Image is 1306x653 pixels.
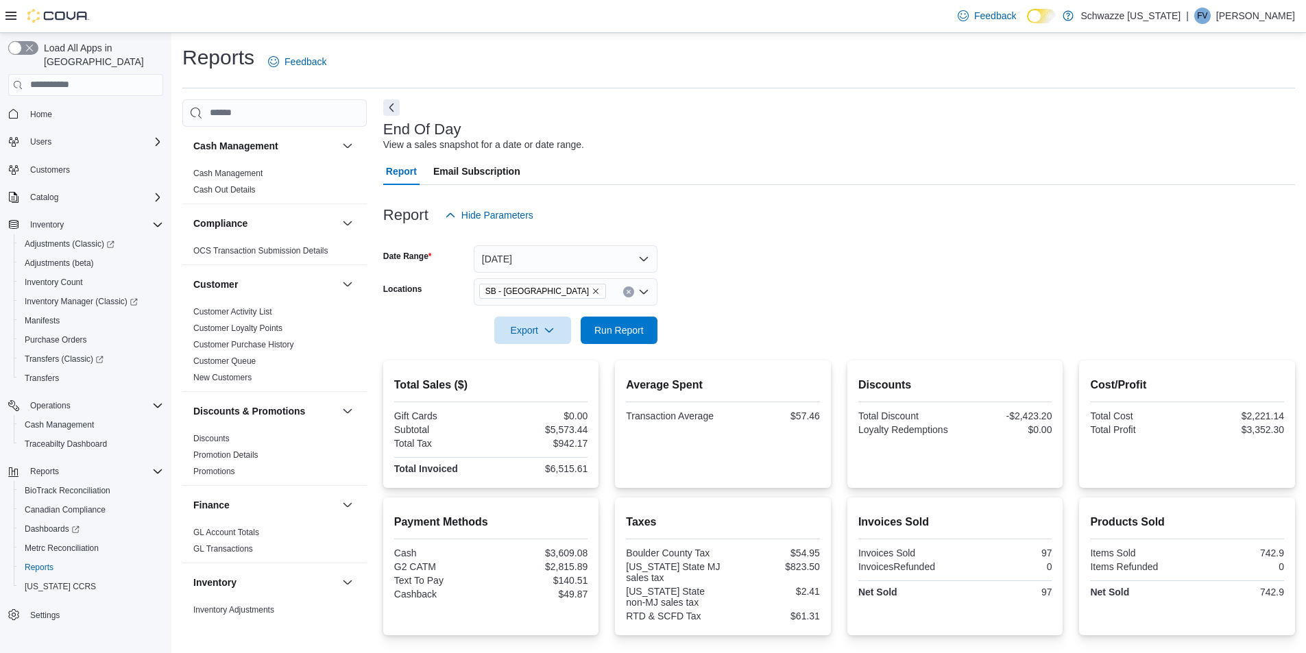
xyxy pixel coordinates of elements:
[25,134,163,150] span: Users
[19,482,163,499] span: BioTrack Reconciliation
[3,132,169,151] button: Users
[14,577,169,596] button: [US_STATE] CCRS
[25,238,114,249] span: Adjustments (Classic)
[638,286,649,297] button: Open list of options
[25,217,163,233] span: Inventory
[193,450,258,460] a: Promotion Details
[339,276,356,293] button: Customer
[182,304,367,391] div: Customer
[25,463,163,480] span: Reports
[958,547,1052,558] div: 97
[1186,8,1189,24] p: |
[394,463,458,474] strong: Total Invoiced
[30,109,52,120] span: Home
[339,403,356,419] button: Discounts & Promotions
[494,317,571,344] button: Export
[952,2,1021,29] a: Feedback
[14,558,169,577] button: Reports
[19,236,120,252] a: Adjustments (Classic)
[726,586,820,597] div: $2.41
[25,334,87,345] span: Purchase Orders
[30,466,59,477] span: Reports
[30,610,60,621] span: Settings
[25,217,69,233] button: Inventory
[494,424,588,435] div: $5,573.44
[25,607,65,624] a: Settings
[25,606,163,623] span: Settings
[14,500,169,519] button: Canadian Compliance
[193,217,247,230] h3: Compliance
[25,106,163,123] span: Home
[182,243,367,264] div: Compliance
[383,207,428,223] h3: Report
[19,540,163,556] span: Metrc Reconciliation
[3,604,169,624] button: Settings
[1194,8,1211,24] div: Franco Vert
[263,48,332,75] a: Feedback
[1090,514,1284,530] h2: Products Sold
[14,330,169,349] button: Purchase Orders
[958,587,1052,597] div: 97
[494,438,588,449] div: $942.17
[494,547,588,558] div: $3,609.08
[461,208,533,222] span: Hide Parameters
[858,587,897,597] strong: Net Sold
[193,217,337,230] button: Compliance
[19,370,163,386] span: Transfers
[19,293,163,310] span: Inventory Manager (Classic)
[19,370,64,386] a: Transfers
[19,502,111,518] a: Canadian Compliance
[25,397,163,414] span: Operations
[581,317,657,344] button: Run Report
[14,254,169,273] button: Adjustments (beta)
[485,284,589,298] span: SB - [GEOGRAPHIC_DATA]
[25,397,76,414] button: Operations
[19,332,93,348] a: Purchase Orders
[25,562,53,573] span: Reports
[193,372,252,383] span: New Customers
[394,424,488,435] div: Subtotal
[193,339,294,350] span: Customer Purchase History
[193,498,230,512] h3: Finance
[19,417,99,433] a: Cash Management
[339,215,356,232] button: Compliance
[394,514,588,530] h2: Payment Methods
[25,485,110,496] span: BioTrack Reconciliation
[14,434,169,454] button: Traceabilty Dashboard
[726,561,820,572] div: $823.50
[19,255,99,271] a: Adjustments (beta)
[474,245,657,273] button: [DATE]
[1197,8,1207,24] span: FV
[193,278,238,291] h3: Customer
[193,543,253,554] span: GL Transactions
[193,306,272,317] span: Customer Activity List
[3,104,169,124] button: Home
[193,168,263,179] span: Cash Management
[1216,8,1295,24] p: [PERSON_NAME]
[1190,410,1284,421] div: $2,221.14
[19,293,143,310] a: Inventory Manager (Classic)
[193,466,235,477] span: Promotions
[25,189,163,206] span: Catalog
[726,547,820,558] div: $54.95
[383,284,422,295] label: Locations
[3,396,169,415] button: Operations
[19,436,112,452] a: Traceabilty Dashboard
[14,415,169,434] button: Cash Management
[494,575,588,586] div: $140.51
[30,164,70,175] span: Customers
[193,139,337,153] button: Cash Management
[193,498,337,512] button: Finance
[193,449,258,460] span: Promotion Details
[14,519,169,539] a: Dashboards
[726,410,820,421] div: $57.46
[193,576,237,589] h3: Inventory
[14,292,169,311] a: Inventory Manager (Classic)
[25,106,58,123] a: Home
[193,169,263,178] a: Cash Management
[394,377,588,393] h2: Total Sales ($)
[14,369,169,388] button: Transfers
[439,201,539,229] button: Hide Parameters
[433,158,520,185] span: Email Subscription
[193,356,256,367] span: Customer Queue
